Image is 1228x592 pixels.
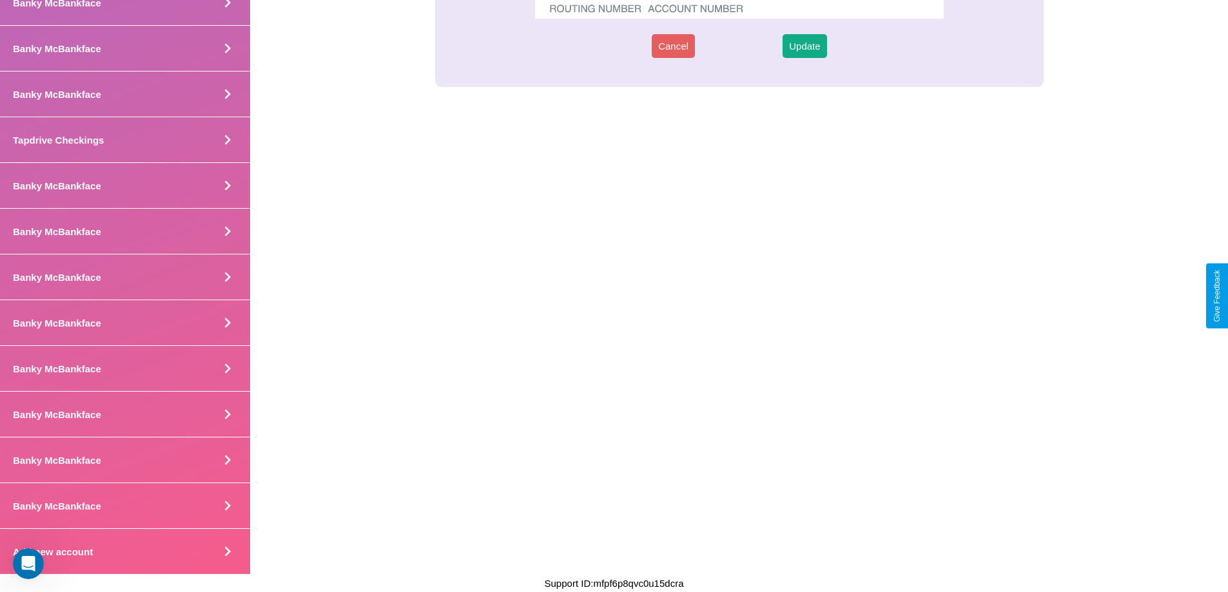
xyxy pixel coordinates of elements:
h4: Banky McBankface [13,318,101,329]
button: Update [783,34,826,58]
button: Cancel [652,34,695,58]
p: Support ID: mfpf6p8qvc0u15dcra [545,575,684,592]
h4: Banky McBankface [13,43,101,54]
h4: Banky McBankface [13,409,101,420]
h4: Tapdrive Checkings [13,135,104,146]
h4: Add new account [13,546,93,557]
h4: Banky McBankface [13,226,101,237]
h4: Banky McBankface [13,180,101,191]
h4: Banky McBankface [13,272,101,283]
div: Give Feedback [1213,270,1222,322]
h4: Banky McBankface [13,501,101,511]
h4: Banky McBankface [13,363,101,374]
h4: Banky McBankface [13,455,101,466]
h4: Banky McBankface [13,89,101,100]
iframe: Intercom live chat [13,548,44,579]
